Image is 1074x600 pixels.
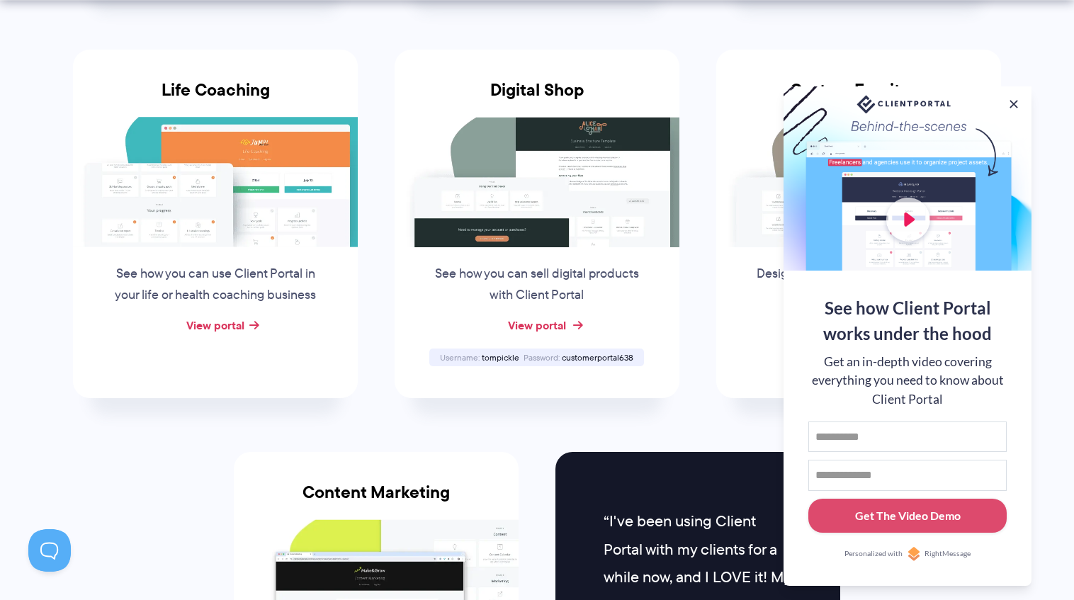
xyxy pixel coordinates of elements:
[716,80,1001,117] h3: Custom Furniture
[907,547,921,561] img: Personalized with RightMessage
[562,351,633,363] span: customerportal638
[844,548,903,560] span: Personalized with
[925,548,971,560] span: RightMessage
[482,351,519,363] span: tompickle
[395,80,679,117] h3: Digital Shop
[440,351,480,363] span: Username
[808,547,1007,561] a: Personalized withRightMessage
[186,317,244,334] a: View portal
[73,80,358,117] h3: Life Coaching
[524,351,560,363] span: Password
[808,499,1007,533] button: Get The Video Demo
[234,482,519,519] h3: Content Marketing
[108,264,323,306] p: See how you can use Client Portal in your life or health coaching business
[855,507,961,524] div: Get The Video Demo
[808,295,1007,346] div: See how Client Portal works under the hood
[28,529,71,572] iframe: Toggle Customer Support
[508,317,566,334] a: View portal
[751,264,966,306] p: Design and sell custom furniture with Client Portal
[429,264,645,306] p: See how you can sell digital products with Client Portal
[808,353,1007,409] div: Get an in-depth video covering everything you need to know about Client Portal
